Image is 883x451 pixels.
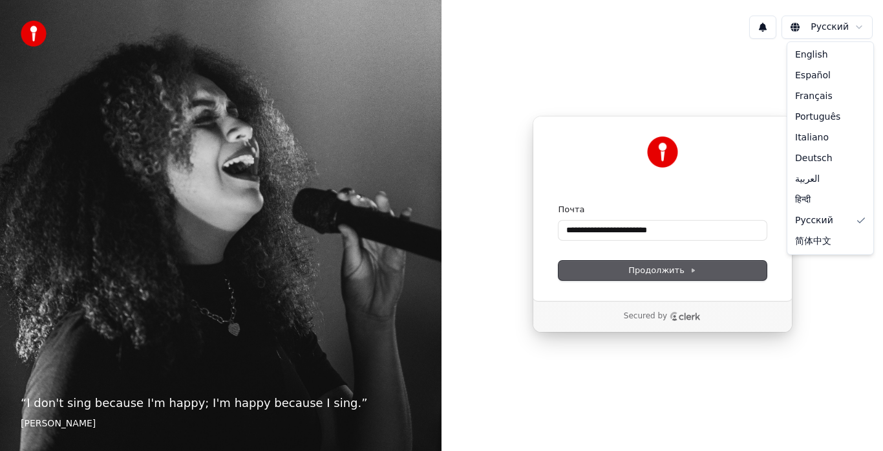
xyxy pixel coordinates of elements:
span: العربية [795,173,820,186]
span: Français [795,90,833,103]
span: English [795,49,828,61]
span: Deutsch [795,152,833,165]
span: Italiano [795,131,829,144]
span: Русский [795,214,833,227]
span: Español [795,69,831,82]
span: 简体中文 [795,235,831,248]
span: Português [795,111,840,124]
span: हिन्दी [795,193,811,206]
